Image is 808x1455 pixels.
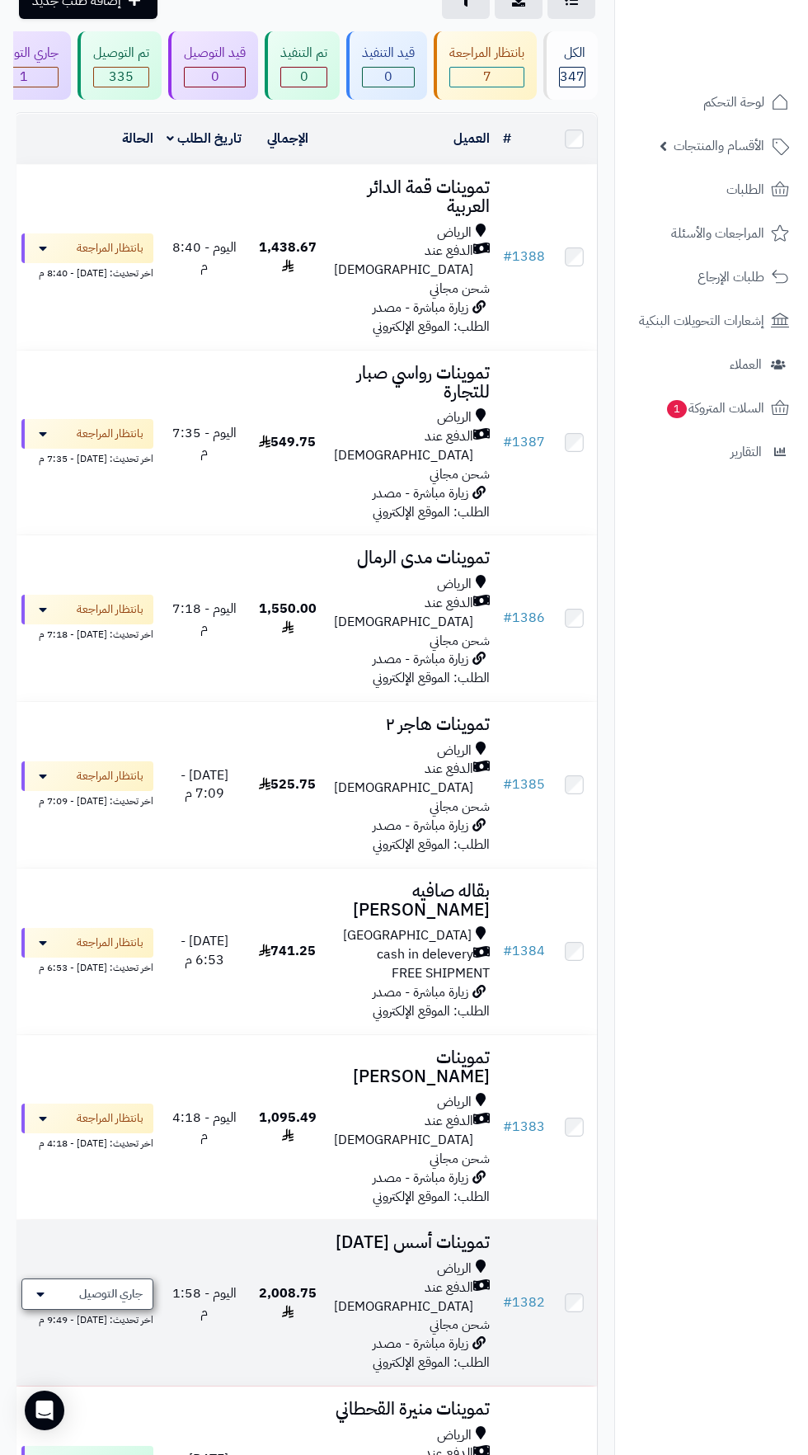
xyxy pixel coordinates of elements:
[363,68,414,87] span: 0
[625,301,798,341] a: إشعارات التحويلات البنكية
[77,1110,143,1127] span: بانتظار المراجعة
[334,882,490,920] h3: بقاله صافيه [PERSON_NAME]
[281,68,326,87] span: 0
[503,247,545,266] a: #1388
[625,257,798,297] a: طلبات الإرجاع
[392,963,490,983] span: FREE SHIPMENT
[503,1117,545,1137] a: #1383
[437,224,472,242] span: الرياض
[373,483,490,522] span: زيارة مباشرة - مصدر الطلب: الموقع الإلكتروني
[334,1112,473,1150] span: الدفع عند [DEMOGRAPHIC_DATA]
[503,129,511,148] a: #
[430,631,490,651] span: شحن مجاني
[334,549,490,567] h3: تموينات مدى الرمال
[21,449,153,466] div: اخر تحديث: [DATE] - 7:35 م
[334,715,490,734] h3: تموينات هاجر ٢
[172,599,237,638] span: اليوم - 7:18 م
[77,768,143,784] span: بانتظار المراجعة
[74,31,165,100] a: تم التوصيل 335
[625,345,798,384] a: العملاء
[503,608,545,628] a: #1386
[181,931,228,970] span: [DATE] - 6:53 م
[122,129,153,148] a: الحالة
[698,266,764,289] span: طلبات الإرجاع
[450,68,524,87] span: 7
[437,408,472,427] span: الرياض
[79,1286,143,1302] span: جاري التوصيل
[259,599,317,638] span: 1,550.00
[21,958,153,975] div: اخر تحديث: [DATE] - 6:53 م
[730,353,762,376] span: العملاء
[21,624,153,642] div: اخر تحديث: [DATE] - 7:18 م
[639,309,764,332] span: إشعارات التحويلات البنكية
[665,397,764,420] span: السلات المتروكة
[696,13,792,48] img: logo-2.png
[267,129,308,148] a: الإجمالي
[259,1283,317,1322] span: 2,008.75
[21,791,153,808] div: اخر تحديث: [DATE] - 7:09 م
[503,941,512,961] span: #
[93,44,149,63] div: تم التوصيل
[430,1149,490,1169] span: شحن مجاني
[503,432,545,452] a: #1387
[437,1260,472,1278] span: الرياض
[259,432,316,452] span: 549.75
[503,247,512,266] span: #
[453,129,490,148] a: العميل
[373,982,490,1021] span: زيارة مباشرة - مصدر الطلب: الموقع الإلكتروني
[437,575,472,594] span: الرياض
[625,432,798,472] a: التقارير
[21,1310,153,1327] div: اخر تحديث: [DATE] - 9:49 م
[167,129,242,148] a: تاريخ الطلب
[334,242,473,280] span: الدفع عند [DEMOGRAPHIC_DATA]
[362,44,415,63] div: قيد التنفيذ
[726,178,764,201] span: الطلبات
[334,760,473,798] span: الدفع عند [DEMOGRAPHIC_DATA]
[373,649,490,688] span: زيارة مباشرة - مصدر الطلب: الموقع الإلكتروني
[334,1278,473,1316] span: الدفع عند [DEMOGRAPHIC_DATA]
[730,440,762,464] span: التقارير
[373,816,490,855] span: زيارة مباشرة - مصدر الطلب: الموقع الإلكتروني
[625,214,798,253] a: المراجعات والأسئلة
[259,238,317,276] span: 1,438.67
[373,1334,490,1373] span: زيارة مباشرة - مصدر الطلب: الموقع الإلكتروني
[503,1117,512,1137] span: #
[373,298,490,337] span: زيارة مباشرة - مصدر الطلب: الموقع الإلكتروني
[625,82,798,122] a: لوحة التحكم
[334,1400,490,1419] h3: تموينات منيرة القحطاني
[503,608,512,628] span: #
[437,1426,472,1445] span: الرياض
[430,1315,490,1335] span: شحن مجاني
[559,44,585,63] div: الكل
[172,1283,237,1322] span: اليوم - 1:58 م
[343,926,472,945] span: [GEOGRAPHIC_DATA]
[430,797,490,817] span: شحن مجاني
[77,601,143,618] span: بانتظار المراجعة
[77,240,143,257] span: بانتظار المراجعة
[625,170,798,210] a: الطلبات
[77,426,143,442] span: بانتظار المراجعة
[172,238,237,276] span: اليوم - 8:40 م
[94,68,148,87] span: 335
[334,178,490,216] h3: تموينات قمة الدائر العربية
[172,423,237,462] span: اليوم - 7:35 م
[503,941,545,961] a: #1384
[373,1168,490,1207] span: زيارة مباشرة - مصدر الطلب: الموقع الإلكتروني
[181,765,228,804] span: [DATE] - 7:09 م
[185,68,245,87] span: 0
[449,44,524,63] div: بانتظار المراجعة
[165,31,261,100] a: قيد التوصيل 0
[503,775,545,794] a: #1385
[540,31,601,100] a: الكل347
[560,68,585,87] span: 347
[343,31,430,100] a: قيد التنفيذ 0
[334,364,490,402] h3: تموينات رواسي صبار للتجارة
[280,44,327,63] div: تم التنفيذ
[430,464,490,484] span: شحن مجاني
[430,31,540,100] a: بانتظار المراجعة 7
[184,44,246,63] div: قيد التوصيل
[503,775,512,794] span: #
[77,935,143,951] span: بانتظار المراجعة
